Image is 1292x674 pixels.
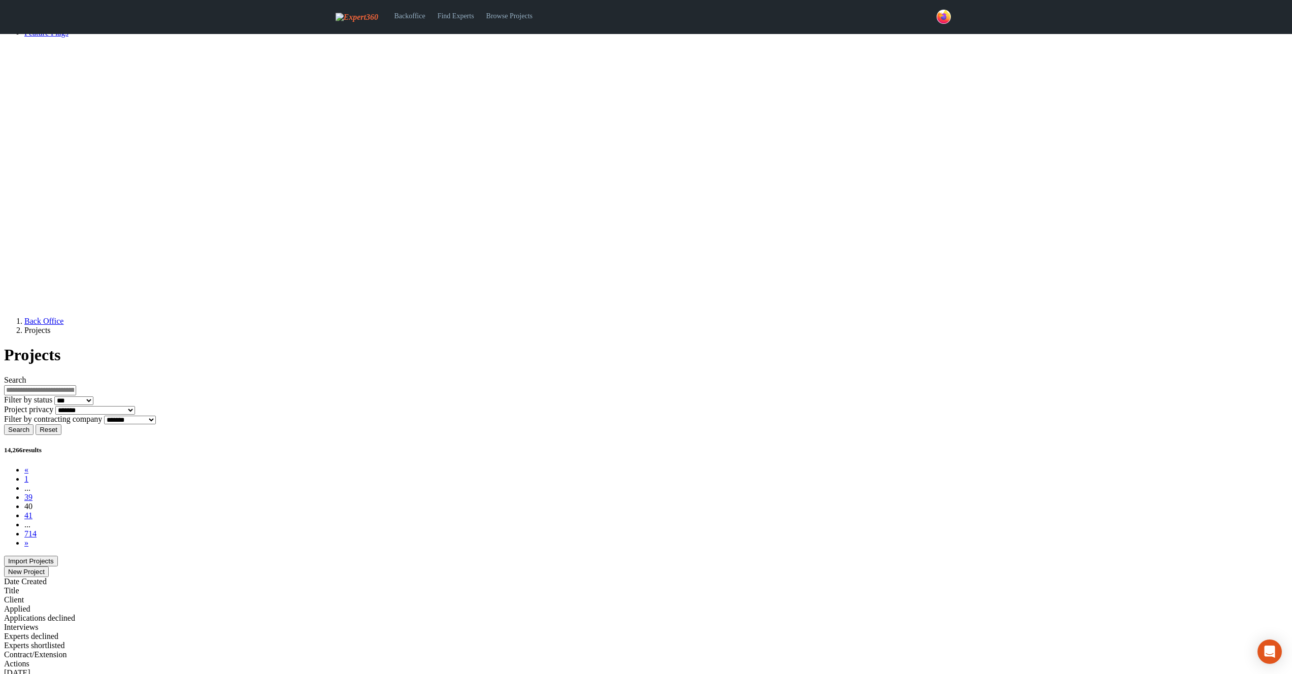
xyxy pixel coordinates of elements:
a: 1 [24,475,28,483]
div: Client [4,595,1288,604]
div: Experts declined [4,632,1288,641]
label: Filter by contracting company [4,415,102,423]
img: Expert360 [336,13,378,22]
button: New Project [4,566,49,577]
div: Applications declined [4,614,1288,623]
a: 41 [24,511,32,520]
span: results [22,446,41,454]
h1: Projects [4,346,1288,364]
label: Search [4,376,26,384]
a: Back Office [24,317,63,325]
img: 43c7540e-2bad-45db-b78b-6a21b27032e5-normal.png [937,10,951,24]
a: » [24,538,28,547]
h5: 14,266 [4,446,1288,454]
label: Filter by status [4,395,52,404]
button: Import Projects [4,556,58,566]
div: Contract/Extension [4,650,1288,659]
a: « [24,465,28,474]
span: ... [24,520,30,529]
button: Reset [36,424,61,435]
label: Project privacy [4,405,53,414]
a: 714 [24,529,37,538]
a: 40 [24,502,32,511]
span: ... [24,484,30,492]
span: Actions [4,659,29,668]
a: 39 [24,493,32,501]
div: Applied [4,604,1288,614]
div: Open Intercom Messenger [1257,639,1282,664]
div: Experts shortlisted [4,641,1288,650]
div: Title [4,586,1288,595]
div: Date Created [4,577,1288,586]
button: Search [4,424,34,435]
li: Projects [24,326,1288,335]
div: Interviews [4,623,1288,632]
